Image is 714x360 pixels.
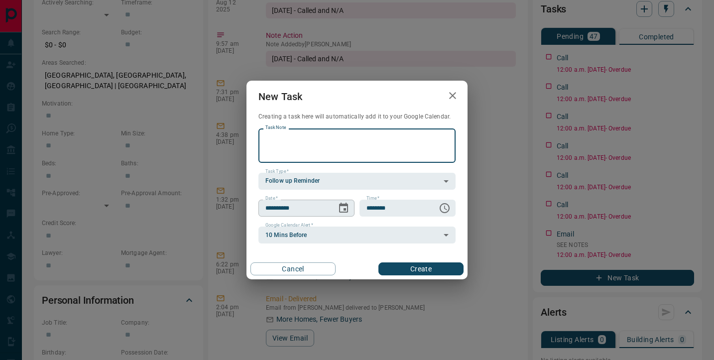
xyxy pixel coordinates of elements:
[435,198,455,218] button: Choose time, selected time is 6:00 AM
[334,198,354,218] button: Choose date, selected date is Aug 13, 2025
[366,195,379,202] label: Time
[258,173,456,190] div: Follow up Reminder
[378,262,464,275] button: Create
[265,124,286,131] label: Task Note
[265,168,289,175] label: Task Type
[258,113,456,121] p: Creating a task here will automatically add it to your Google Calendar.
[265,222,313,229] label: Google Calendar Alert
[250,262,336,275] button: Cancel
[265,195,278,202] label: Date
[246,81,314,113] h2: New Task
[258,227,456,243] div: 10 Mins Before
